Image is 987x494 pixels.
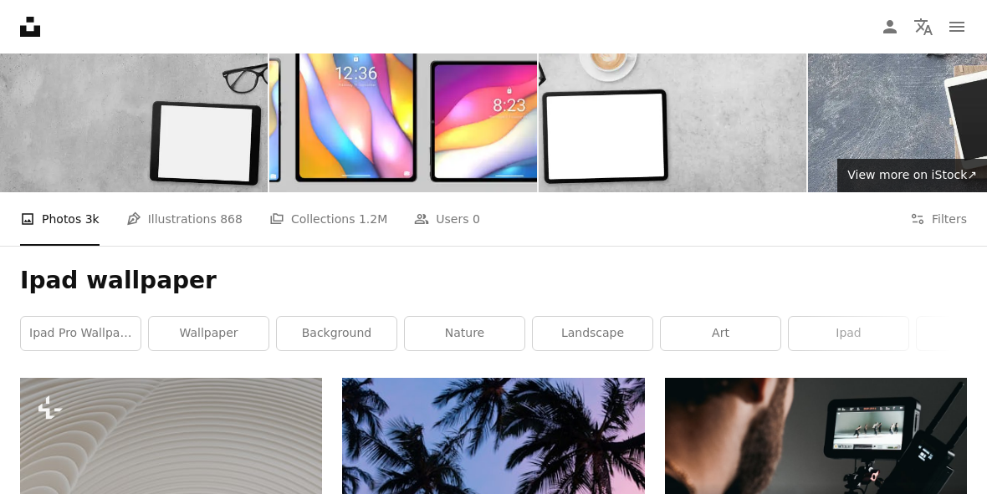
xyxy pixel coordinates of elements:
a: Users 0 [414,192,480,246]
button: Language [907,10,940,43]
button: Filters [910,192,967,246]
a: View more on iStock↗ [837,159,987,192]
a: landscape [533,317,652,350]
button: Menu [940,10,974,43]
a: ipad pro wallpaper [21,317,141,350]
h1: Ipad wallpaper [20,266,967,296]
a: background [277,317,396,350]
a: art [661,317,780,350]
span: 0 [473,210,480,228]
img: Generic phone and tablets lock screens with 3D art wallpaper. Set of three. Isolated on gray. [269,14,537,192]
a: Illustrations 868 [126,192,243,246]
span: View more on iStock ↗ [847,168,977,181]
a: Collections 1.2M [269,192,387,246]
a: Home — Unsplash [20,17,40,37]
span: 1.2M [359,210,387,228]
a: nature [405,317,524,350]
img: Modern Office Desk Background [539,14,806,192]
a: ipad [789,317,908,350]
a: Log in / Sign up [873,10,907,43]
a: wallpaper [149,317,268,350]
span: 868 [220,210,243,228]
